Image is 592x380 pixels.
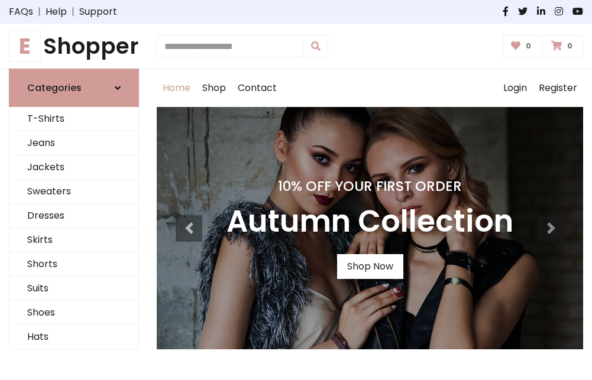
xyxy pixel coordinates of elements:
[9,301,138,325] a: Shoes
[196,69,232,107] a: Shop
[157,69,196,107] a: Home
[9,5,33,19] a: FAQs
[79,5,117,19] a: Support
[9,33,139,59] a: EShopper
[9,131,138,155] a: Jeans
[9,180,138,204] a: Sweaters
[564,41,575,51] span: 0
[9,228,138,252] a: Skirts
[497,69,533,107] a: Login
[9,325,138,349] a: Hats
[9,30,41,62] span: E
[533,69,583,107] a: Register
[9,155,138,180] a: Jackets
[9,204,138,228] a: Dresses
[337,254,403,279] a: Shop Now
[9,277,138,301] a: Suits
[9,252,138,277] a: Shorts
[67,5,79,19] span: |
[227,178,513,194] h4: 10% Off Your First Order
[544,35,583,57] a: 0
[9,107,138,131] a: T-Shirts
[232,69,283,107] a: Contact
[33,5,46,19] span: |
[9,33,139,59] h1: Shopper
[523,41,534,51] span: 0
[9,69,139,107] a: Categories
[46,5,67,19] a: Help
[227,204,513,240] h3: Autumn Collection
[503,35,542,57] a: 0
[27,82,82,93] h6: Categories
